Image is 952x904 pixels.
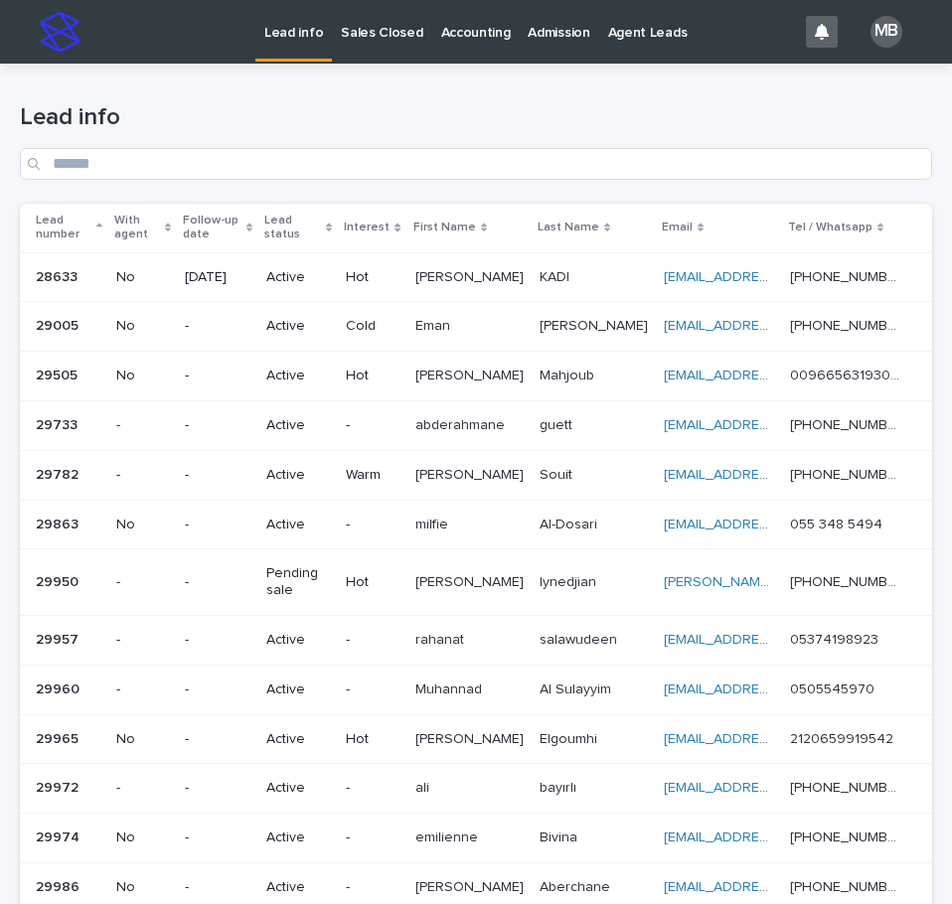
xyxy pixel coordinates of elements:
[40,12,79,52] img: stacker-logo-s-only.png
[20,400,932,450] tr: 2973329733 --Active-abderahmaneabderahmane guettguett [EMAIL_ADDRESS][DOMAIN_NAME] [PHONE_NUMBER]...
[346,467,398,484] p: Warm
[346,517,398,533] p: -
[790,776,904,797] p: [PHONE_NUMBER]
[415,628,468,649] p: rahanat
[790,265,904,286] p: [PHONE_NUMBER]
[415,314,454,335] p: Eman
[20,764,932,814] tr: 2997229972 --Active-aliali bayırlıbayırlı [EMAIL_ADDRESS][DOMAIN_NAME] [PHONE_NUMBER][PHONE_NUMBER]
[116,467,169,484] p: -
[185,632,250,649] p: -
[413,217,476,238] p: First Name
[266,731,330,748] p: Active
[185,731,250,748] p: -
[664,270,888,284] a: [EMAIL_ADDRESS][DOMAIN_NAME]
[664,369,888,382] a: [EMAIL_ADDRESS][DOMAIN_NAME]
[346,368,398,384] p: Hot
[790,463,904,484] p: [PHONE_NUMBER]
[790,875,904,896] p: [PHONE_NUMBER]
[415,826,482,846] p: emilienne
[266,565,330,599] p: Pending sale
[346,780,398,797] p: -
[183,210,241,246] p: Follow-up date
[540,727,601,748] p: Elgoumhi
[415,265,528,286] p: [PERSON_NAME]
[185,574,250,591] p: -
[266,467,330,484] p: Active
[116,829,169,846] p: No
[116,318,169,335] p: No
[266,780,330,797] p: Active
[20,615,932,665] tr: 2995729957 --Active-rahanatrahanat salawudeensalawudeen [EMAIL_ADDRESS][DOMAIN_NAME] 053741989230...
[540,265,573,286] p: KADI
[36,570,82,591] p: 29950
[540,413,576,434] p: guett
[116,681,169,698] p: -
[116,731,169,748] p: No
[116,368,169,384] p: No
[871,16,902,48] div: MB
[266,269,330,286] p: Active
[788,217,873,238] p: Tel / Whatsapp
[415,875,528,896] p: [PERSON_NAME]
[540,570,600,591] p: Iynedjian
[20,148,932,180] input: Search
[662,217,693,238] p: Email
[116,780,169,797] p: -
[36,628,82,649] p: 29957
[790,678,878,698] p: 0505545970
[36,826,83,846] p: 29974
[346,318,398,335] p: Cold
[790,413,904,434] p: [PHONE_NUMBER]
[266,681,330,698] p: Active
[185,417,250,434] p: -
[20,450,932,500] tr: 2978229782 --ActiveWarm[PERSON_NAME][PERSON_NAME] SouitSouit [EMAIL_ADDRESS][DOMAIN_NAME] [PHONE_...
[116,269,169,286] p: No
[116,879,169,896] p: No
[415,463,528,484] p: [PERSON_NAME]
[540,314,652,335] p: [PERSON_NAME]
[540,513,601,533] p: Al-Dosari
[346,574,398,591] p: Hot
[185,368,250,384] p: -
[264,210,321,246] p: Lead status
[36,776,82,797] p: 29972
[664,781,888,795] a: [EMAIL_ADDRESS][DOMAIN_NAME]
[36,314,82,335] p: 29005
[346,731,398,748] p: Hot
[36,210,91,246] p: Lead number
[790,513,886,533] p: ‭055 348 5494‬
[20,665,932,714] tr: 2996029960 --Active-MuhannadMuhannad Al SulayyimAl Sulayyim [EMAIL_ADDRESS][DOMAIN_NAME] 05055459...
[20,252,932,302] tr: 2863328633 No[DATE]ActiveHot[PERSON_NAME][PERSON_NAME] KADIKADI [EMAIL_ADDRESS][DOMAIN_NAME] [PHO...
[114,210,159,246] p: With agent
[185,681,250,698] p: -
[116,632,169,649] p: -
[36,413,81,434] p: 29733
[664,418,888,432] a: [EMAIL_ADDRESS][DOMAIN_NAME]
[346,879,398,896] p: -
[185,318,250,335] p: -
[266,879,330,896] p: Active
[266,318,330,335] p: Active
[344,217,390,238] p: Interest
[664,682,888,696] a: [EMAIL_ADDRESS][DOMAIN_NAME]
[20,814,932,863] tr: 2997429974 No-Active-emilienneemilienne BivinaBivina [EMAIL_ADDRESS][DOMAIN_NAME] [PHONE_NUMBER][...
[346,632,398,649] p: -
[36,875,83,896] p: 29986
[790,826,904,846] p: [PHONE_NUMBER]
[36,678,83,698] p: 29960
[36,265,81,286] p: 28633
[116,574,169,591] p: -
[790,628,882,649] p: 05374198923
[185,269,250,286] p: [DATE]
[116,417,169,434] p: -
[790,570,904,591] p: [PHONE_NUMBER]
[185,467,250,484] p: -
[346,681,398,698] p: -
[185,780,250,797] p: -
[664,518,888,531] a: [EMAIL_ADDRESS][DOMAIN_NAME]
[664,880,888,894] a: [EMAIL_ADDRESS][DOMAIN_NAME]
[540,364,598,384] p: Mahjoub
[790,314,904,335] p: [PHONE_NUMBER]
[266,829,330,846] p: Active
[415,570,528,591] p: Alexan Agatino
